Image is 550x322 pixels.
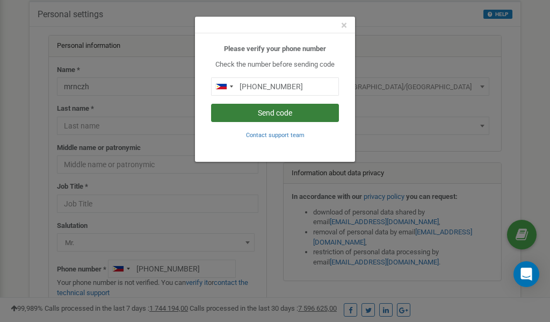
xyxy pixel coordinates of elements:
[246,131,305,139] a: Contact support team
[212,78,236,95] div: Telephone country code
[224,45,326,53] b: Please verify your phone number
[341,19,347,32] span: ×
[211,77,339,96] input: 0905 123 4567
[513,261,539,287] div: Open Intercom Messenger
[341,20,347,31] button: Close
[246,132,305,139] small: Contact support team
[211,60,339,70] p: Check the number before sending code
[211,104,339,122] button: Send code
